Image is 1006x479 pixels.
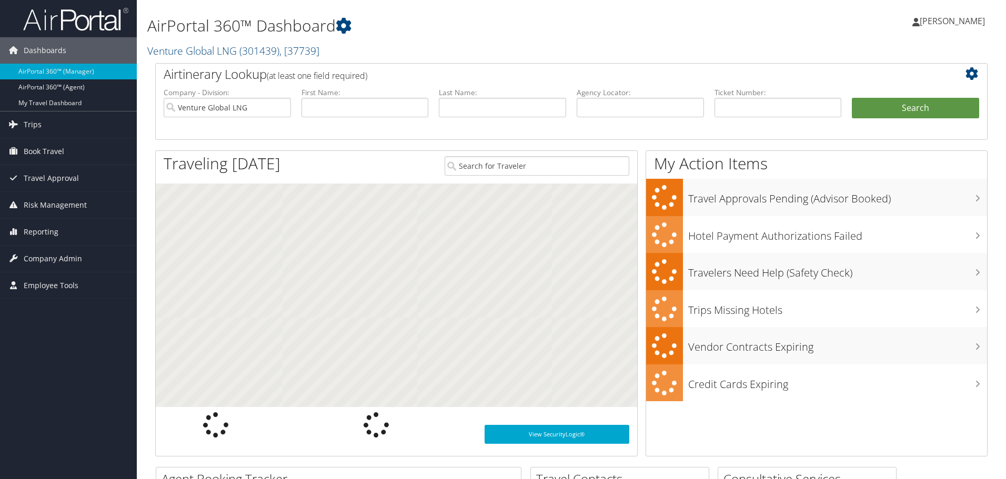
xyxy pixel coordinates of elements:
[147,44,319,58] a: Venture Global LNG
[147,15,713,37] h1: AirPortal 360™ Dashboard
[852,98,979,119] button: Search
[688,223,987,243] h3: Hotel Payment Authorizations Failed
[24,37,66,64] span: Dashboards
[646,327,987,364] a: Vendor Contracts Expiring
[164,152,280,175] h1: Traveling [DATE]
[646,253,987,290] a: Travelers Need Help (Safety Check)
[24,192,87,218] span: Risk Management
[164,65,910,83] h2: Airtinerary Lookup
[688,334,987,354] h3: Vendor Contracts Expiring
[715,87,842,98] label: Ticket Number:
[688,260,987,280] h3: Travelers Need Help (Safety Check)
[485,425,629,444] a: View SecurityLogic®
[24,111,42,138] span: Trips
[267,70,367,81] span: (at least one field required)
[439,87,566,98] label: Last Name:
[279,44,319,58] span: , [ 37739 ]
[688,186,987,206] h3: Travel Approvals Pending (Advisor Booked)
[646,152,987,175] h1: My Action Items
[445,156,629,176] input: Search for Traveler
[24,219,58,245] span: Reporting
[24,272,78,299] span: Employee Tools
[646,290,987,328] a: Trips Missing Hotels
[646,216,987,253] a: Hotel Payment Authorizations Failed
[912,5,995,37] a: [PERSON_NAME]
[23,7,128,32] img: airportal-logo.png
[577,87,704,98] label: Agency Locator:
[646,364,987,402] a: Credit Cards Expiring
[239,44,279,58] span: ( 301439 )
[646,179,987,216] a: Travel Approvals Pending (Advisor Booked)
[24,165,79,191] span: Travel Approval
[301,87,429,98] label: First Name:
[920,15,985,27] span: [PERSON_NAME]
[688,372,987,392] h3: Credit Cards Expiring
[24,138,64,165] span: Book Travel
[164,87,291,98] label: Company - Division:
[24,246,82,272] span: Company Admin
[688,298,987,318] h3: Trips Missing Hotels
